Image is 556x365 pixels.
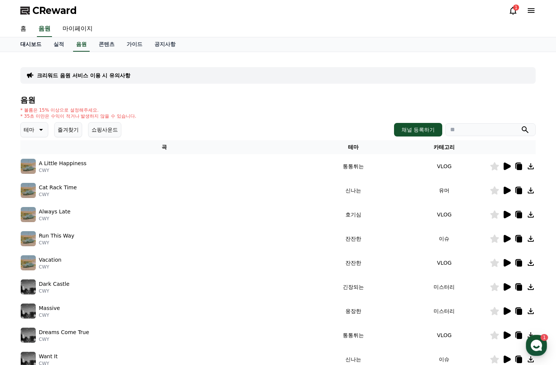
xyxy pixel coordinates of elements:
[88,122,121,137] button: 쇼핑사운드
[39,240,74,246] p: CWY
[69,251,78,257] span: 대화
[39,353,58,360] p: Want It
[20,107,136,113] p: * 볼륨은 15% 이상으로 설정해주세요.
[39,264,61,270] p: CWY
[39,167,87,173] p: CWY
[21,279,36,294] img: music
[308,275,399,299] td: 긴장되는
[21,304,36,319] img: music
[308,154,399,178] td: 통통튀는
[14,37,47,52] a: 대시보드
[39,328,89,336] p: Dreams Come True
[39,288,69,294] p: CWY
[394,123,442,136] button: 채널 등록하기
[37,21,52,37] a: 음원
[39,304,60,312] p: Massive
[54,122,82,137] button: 즐겨찾기
[399,178,490,202] td: 유머
[509,6,518,15] a: 1
[399,202,490,227] td: VLOG
[399,154,490,178] td: VLOG
[39,256,61,264] p: Vacation
[76,239,79,245] span: 1
[148,37,182,52] a: 공지사항
[97,239,145,258] a: 설정
[399,251,490,275] td: VLOG
[308,323,399,347] td: 통통튀는
[20,5,77,17] a: CReward
[308,299,399,323] td: 웅장한
[399,299,490,323] td: 미스터리
[39,159,87,167] p: A Little Happiness
[73,37,90,52] a: 음원
[308,202,399,227] td: 호기심
[21,328,36,343] img: music
[308,251,399,275] td: 잔잔한
[39,280,69,288] p: Dark Castle
[14,21,32,37] a: 홈
[21,159,36,174] img: music
[399,275,490,299] td: 미스터리
[308,178,399,202] td: 신나는
[39,232,74,240] p: Run This Way
[308,227,399,251] td: 잔잔한
[57,21,99,37] a: 마이페이지
[2,239,50,258] a: 홈
[93,37,121,52] a: 콘텐츠
[24,124,34,135] p: 테마
[39,184,77,192] p: Cat Rack Time
[121,37,148,52] a: 가이드
[37,72,130,79] a: 크리워드 음원 서비스 이용 시 유의사항
[399,227,490,251] td: 이슈
[39,192,77,198] p: CWY
[20,140,308,154] th: 곡
[32,5,77,17] span: CReward
[39,216,70,222] p: CWY
[399,140,490,154] th: 카테고리
[20,122,48,137] button: 테마
[24,250,28,256] span: 홈
[308,140,399,154] th: 테마
[39,208,70,216] p: Always Late
[39,312,60,318] p: CWY
[21,183,36,198] img: music
[39,336,89,342] p: CWY
[21,255,36,270] img: music
[513,5,519,11] div: 1
[21,231,36,246] img: music
[50,239,97,258] a: 1대화
[20,96,536,104] h4: 음원
[21,207,36,222] img: music
[47,37,70,52] a: 실적
[399,323,490,347] td: VLOG
[116,250,125,256] span: 설정
[20,113,136,119] p: * 35초 미만은 수익이 적거나 발생하지 않을 수 있습니다.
